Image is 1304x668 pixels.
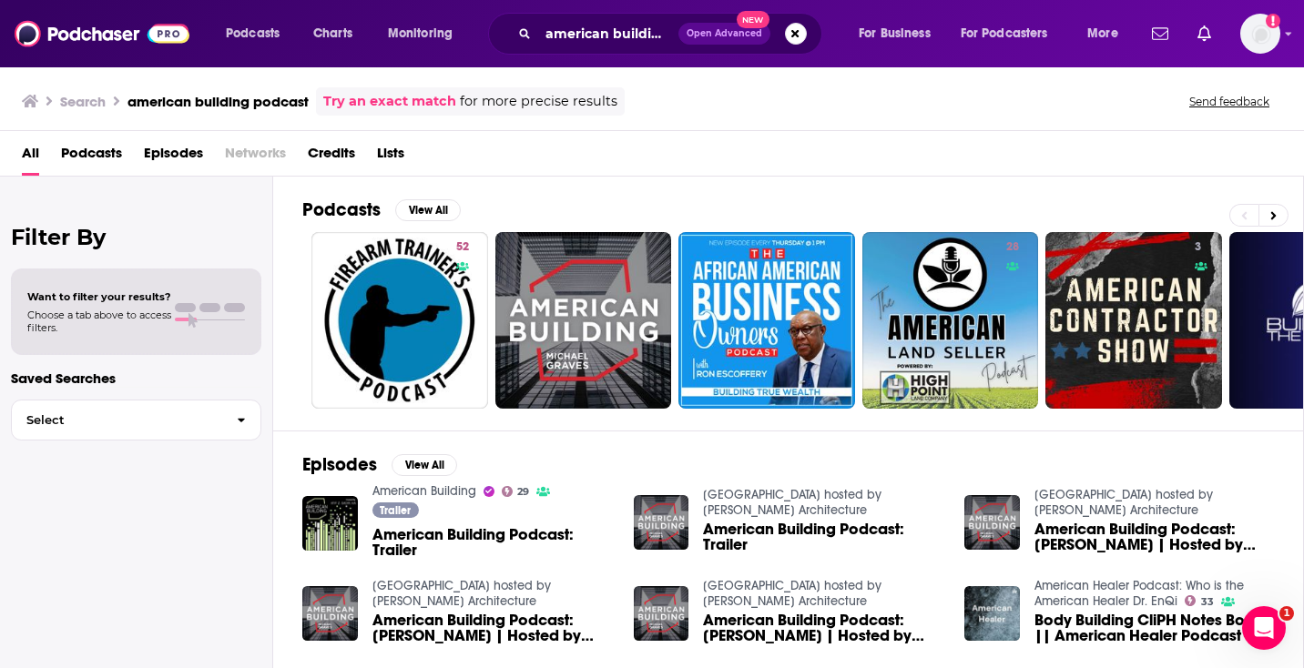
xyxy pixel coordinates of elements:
[323,91,456,112] a: Try an exact match
[127,93,309,110] h3: american building podcast
[11,369,261,387] p: Saved Searches
[213,19,303,48] button: open menu
[703,612,942,643] span: American Building Podcast: [PERSON_NAME] | Hosted by [PERSON_NAME] Architecture
[372,578,551,609] a: American Building hosted by Michael Graves Architecture
[1034,487,1213,518] a: American Building hosted by Michael Graves Architecture
[703,578,881,609] a: American Building hosted by Michael Graves Architecture
[1045,232,1222,409] a: 3
[1240,14,1280,54] img: User Profile
[999,239,1026,254] a: 28
[12,414,222,426] span: Select
[22,138,39,176] a: All
[859,21,931,46] span: For Business
[846,19,953,48] button: open menu
[1145,18,1176,49] a: Show notifications dropdown
[302,453,457,476] a: EpisodesView All
[634,495,689,551] img: American Building Podcast: Trailer
[375,19,476,48] button: open menu
[449,239,476,254] a: 52
[302,496,358,552] img: American Building Podcast: Trailer
[1242,606,1286,650] iframe: Intercom live chat
[1240,14,1280,54] button: Show profile menu
[737,11,769,28] span: New
[1184,94,1275,109] button: Send feedback
[60,93,106,110] h3: Search
[392,454,457,476] button: View All
[311,232,488,409] a: 52
[964,495,1020,551] img: American Building Podcast: Samer Hanini | Hosted by Michael Graves Architecture
[372,612,612,643] span: American Building Podcast: [PERSON_NAME] | Hosted by [PERSON_NAME] Architecture
[703,521,942,552] a: American Building Podcast: Trailer
[502,486,530,497] a: 29
[395,199,461,221] button: View All
[144,138,203,176] a: Episodes
[1279,606,1294,621] span: 1
[11,224,261,250] h2: Filter By
[301,19,363,48] a: Charts
[961,21,1048,46] span: For Podcasters
[388,21,453,46] span: Monitoring
[538,19,678,48] input: Search podcasts, credits, & more...
[949,19,1075,48] button: open menu
[302,198,461,221] a: PodcastsView All
[634,586,689,642] img: American Building Podcast: Jon Pickard | Hosted by Michael Graves Architecture
[1240,14,1280,54] span: Logged in as systemsteam
[517,488,529,496] span: 29
[862,232,1039,409] a: 28
[1006,238,1019,257] span: 28
[1075,19,1141,48] button: open menu
[302,198,381,221] h2: Podcasts
[1201,598,1214,606] span: 33
[1190,18,1218,49] a: Show notifications dropdown
[372,612,612,643] a: American Building Podcast: Martin Ditto | Hosted by Michael Graves Architecture
[703,612,942,643] a: American Building Podcast: Jon Pickard | Hosted by Michael Graves Architecture
[1266,14,1280,28] svg: Add a profile image
[313,21,352,46] span: Charts
[1187,239,1208,254] a: 3
[1195,238,1201,257] span: 3
[225,138,286,176] span: Networks
[302,586,358,642] img: American Building Podcast: Martin Ditto | Hosted by Michael Graves Architecture
[505,13,840,55] div: Search podcasts, credits, & more...
[380,505,411,516] span: Trailer
[377,138,404,176] a: Lists
[226,21,280,46] span: Podcasts
[1185,595,1214,606] a: 33
[703,487,881,518] a: American Building hosted by Michael Graves Architecture
[15,16,189,51] img: Podchaser - Follow, Share and Rate Podcasts
[372,483,476,499] a: American Building
[308,138,355,176] a: Credits
[964,586,1020,642] img: Body Building CliPH Notes Book || American Healer Podcast
[1034,521,1274,552] a: American Building Podcast: Samer Hanini | Hosted by Michael Graves Architecture
[302,453,377,476] h2: Episodes
[1034,521,1274,552] span: American Building Podcast: [PERSON_NAME] | Hosted by [PERSON_NAME] Architecture
[61,138,122,176] a: Podcasts
[11,400,261,440] button: Select
[460,91,617,112] span: for more precise results
[372,527,612,558] a: American Building Podcast: Trailer
[678,23,770,45] button: Open AdvancedNew
[1034,578,1244,609] a: American Healer Podcast: Who is the American Healer Dr. EnQi
[1034,612,1274,643] a: Body Building CliPH Notes Book || American Healer Podcast
[687,29,762,38] span: Open Advanced
[27,309,171,334] span: Choose a tab above to access filters.
[1087,21,1118,46] span: More
[456,238,469,257] span: 52
[27,290,171,303] span: Want to filter your results?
